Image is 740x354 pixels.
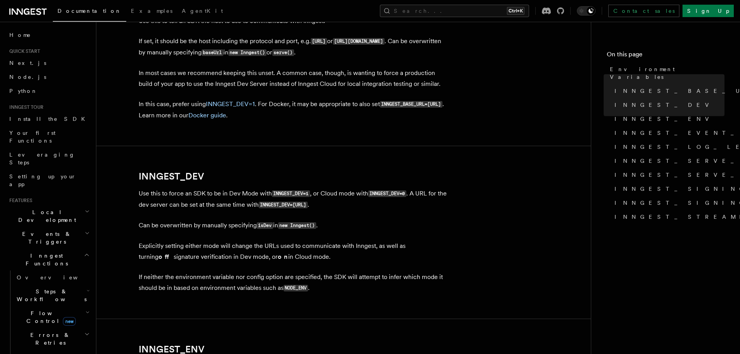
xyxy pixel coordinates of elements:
button: Steps & Workflows [14,284,91,306]
span: Overview [17,274,97,281]
a: INNGEST_STREAMING [611,210,724,224]
code: INNGEST_DEV=1 [272,190,310,197]
code: [URL][DOMAIN_NAME] [333,38,385,45]
strong: on [278,253,288,260]
h4: On this page [607,50,724,62]
a: Your first Functions [6,126,91,148]
a: Setting up your app [6,169,91,191]
span: Errors & Retries [14,331,84,347]
strong: off [158,253,174,260]
code: serve() [272,49,294,56]
a: INNGEST_EVENT_KEY [611,126,724,140]
code: new Inngest() [278,222,316,229]
span: Flow Control [14,309,85,325]
a: INNGEST_SIGNING_KEY [611,182,724,196]
a: INNGEST_SERVE_PATH [611,168,724,182]
a: INNGEST_LOG_LEVEL [611,140,724,154]
span: Setting up your app [9,173,76,187]
span: Environment Variables [610,65,724,81]
span: INNGEST_ENV [615,115,714,123]
button: Events & Triggers [6,227,91,249]
code: NODE_ENV [284,285,308,291]
span: Your first Functions [9,130,56,144]
button: Search...Ctrl+K [380,5,529,17]
p: In this case, prefer using . For Docker, it may be appropriate to also set . Learn more in our . [139,99,449,121]
a: Environment Variables [607,62,724,84]
a: Sign Up [683,5,734,17]
p: In most cases we recommend keeping this unset. A common case, though, is wanting to force a produ... [139,68,449,89]
a: INNGEST_DEV=1 [206,100,255,108]
span: Python [9,88,38,94]
span: INNGEST_DEV [615,101,714,109]
a: Home [6,28,91,42]
a: Contact sales [608,5,679,17]
span: Local Development [6,208,85,224]
p: Explicitly setting either mode will change the URLs used to communicate with Inngest, as well as ... [139,241,449,262]
code: baseUrl [202,49,223,56]
p: If set, it should be the host including the protocol and port, e.g. or . Can be overwritten by ma... [139,36,449,58]
button: Toggle dark mode [577,6,595,16]
button: Local Development [6,205,91,227]
kbd: Ctrl+K [507,7,524,15]
span: Events & Triggers [6,230,85,246]
code: INNGEST_DEV=[URL] [259,202,308,208]
code: INNGEST_DEV=0 [368,190,406,197]
span: Features [6,197,32,204]
span: Node.js [9,74,46,80]
span: Examples [131,8,172,14]
a: Overview [14,270,91,284]
button: Inngest Functions [6,249,91,270]
code: new Inngest() [228,49,266,56]
span: AgentKit [182,8,223,14]
a: Python [6,84,91,98]
span: Quick start [6,48,40,54]
a: AgentKit [177,2,228,21]
a: Examples [126,2,177,21]
p: Can be overwritten by manually specifying in . [139,220,449,231]
a: INNGEST_DEV [139,171,204,182]
span: Inngest tour [6,104,44,110]
p: Use this to force an SDK to be in Dev Mode with , or Cloud mode with . A URL for the dev server c... [139,188,449,211]
a: INNGEST_ENV [611,112,724,126]
code: isDev [257,222,273,229]
span: Documentation [57,8,122,14]
code: INNGEST_BASE_URL=[URL] [380,101,442,108]
a: Docker guide [188,112,226,119]
span: Leveraging Steps [9,152,75,166]
span: Inngest Functions [6,252,84,267]
a: Next.js [6,56,91,70]
p: If neither the environment variable nor config option are specified, the SDK will attempt to infe... [139,272,449,294]
span: Install the SDK [9,116,90,122]
code: [URL] [311,38,327,45]
span: Home [9,31,31,39]
button: Flow Controlnew [14,306,91,328]
span: Next.js [9,60,46,66]
a: Node.js [6,70,91,84]
span: new [63,317,76,326]
button: Errors & Retries [14,328,91,350]
span: Steps & Workflows [14,288,87,303]
a: Leveraging Steps [6,148,91,169]
a: INNGEST_BASE_URL [611,84,724,98]
a: INNGEST_SERVE_HOST [611,154,724,168]
a: Install the SDK [6,112,91,126]
a: Documentation [53,2,126,22]
a: INNGEST_DEV [611,98,724,112]
a: INNGEST_SIGNING_KEY_FALLBACK [611,196,724,210]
